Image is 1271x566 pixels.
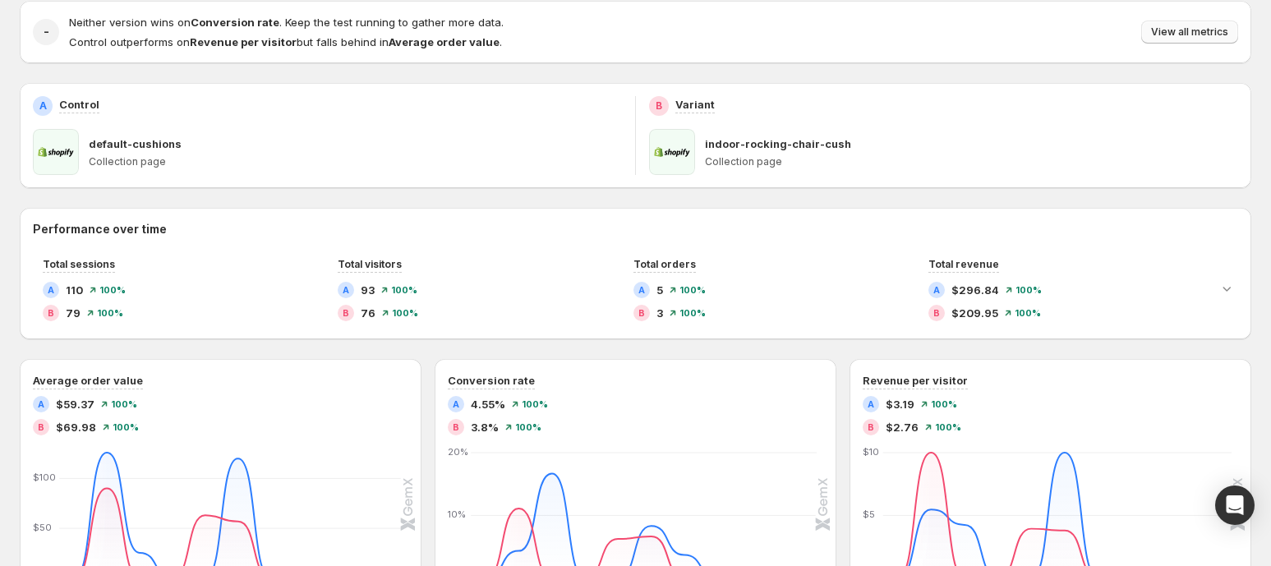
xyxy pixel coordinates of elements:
[453,422,459,432] h2: B
[33,129,79,175] img: default-cushions
[69,16,504,29] span: Neither version wins on . Keep the test running to gather more data.
[928,258,999,270] span: Total revenue
[33,372,143,389] h3: Average order value
[66,305,81,321] span: 79
[868,422,874,432] h2: B
[56,396,94,412] span: $59.37
[951,305,998,321] span: $209.95
[389,35,500,48] strong: Average order value
[361,305,375,321] span: 76
[97,308,123,318] span: 100%
[343,308,349,318] h2: B
[89,136,182,152] p: default-cushions
[951,282,999,298] span: $296.84
[89,155,622,168] p: Collection page
[38,422,44,432] h2: B
[933,285,940,295] h2: A
[453,399,459,409] h2: A
[48,308,54,318] h2: B
[448,446,468,458] text: 20%
[190,35,297,48] strong: Revenue per visitor
[863,508,875,520] text: $5
[886,419,919,435] span: $2.76
[1141,21,1238,44] button: View all metrics
[679,308,706,318] span: 100%
[48,285,54,295] h2: A
[448,372,535,389] h3: Conversion rate
[471,396,505,412] span: 4.55%
[1151,25,1228,39] span: View all metrics
[56,419,96,435] span: $69.98
[471,419,499,435] span: 3.8%
[638,308,645,318] h2: B
[361,282,375,298] span: 93
[392,308,418,318] span: 100%
[33,472,56,483] text: $100
[111,399,137,409] span: 100%
[675,96,715,113] p: Variant
[705,155,1238,168] p: Collection page
[59,96,99,113] p: Control
[191,16,279,29] strong: Conversion rate
[338,258,402,270] span: Total visitors
[343,285,349,295] h2: A
[886,396,914,412] span: $3.19
[656,282,663,298] span: 5
[1015,285,1042,295] span: 100%
[656,305,663,321] span: 3
[66,282,83,298] span: 110
[43,258,115,270] span: Total sessions
[656,99,662,113] h2: B
[1215,485,1255,525] div: Open Intercom Messenger
[99,285,126,295] span: 100%
[935,422,961,432] span: 100%
[522,399,548,409] span: 100%
[44,24,49,40] h2: -
[638,285,645,295] h2: A
[38,399,44,409] h2: A
[679,285,706,295] span: 100%
[448,508,466,520] text: 10%
[933,308,940,318] h2: B
[931,399,957,409] span: 100%
[863,446,879,458] text: $10
[39,99,47,113] h2: A
[391,285,417,295] span: 100%
[1015,308,1041,318] span: 100%
[633,258,696,270] span: Total orders
[515,422,541,432] span: 100%
[649,129,695,175] img: indoor-rocking-chair-cush
[69,35,502,48] span: Control outperforms on but falls behind in .
[868,399,874,409] h2: A
[705,136,851,152] p: indoor-rocking-chair-cush
[863,372,968,389] h3: Revenue per visitor
[33,522,52,533] text: $50
[33,221,1238,237] h2: Performance over time
[113,422,139,432] span: 100%
[1215,277,1238,300] button: Expand chart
